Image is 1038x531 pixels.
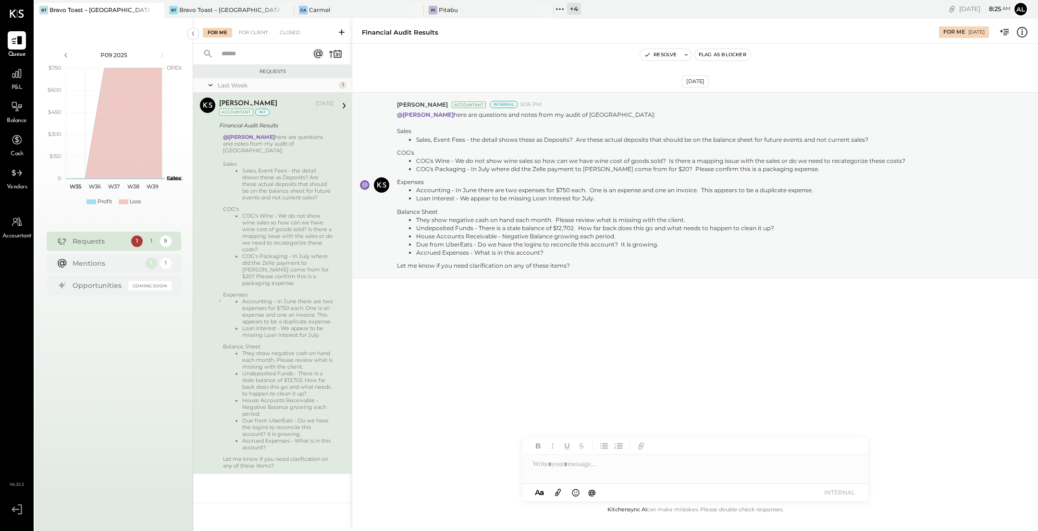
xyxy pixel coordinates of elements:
[968,29,985,36] div: [DATE]
[146,235,157,247] div: 1
[242,350,334,370] li: They show negative cash on hand each month. Please review what is missing with the client.
[561,440,573,452] button: Underline
[598,440,610,452] button: Unordered List
[575,440,588,452] button: Strikethrough
[416,232,905,240] li: House Accounts Receivable - Negative Balance growing each period.
[198,68,347,75] div: Requests
[73,259,141,268] div: Mentions
[1013,1,1028,17] button: Al
[218,81,336,89] div: Last Week
[362,28,438,37] div: Financial Audit Results
[219,121,331,130] div: Financial Audit Results
[242,417,334,437] li: Due from UberEats - Do we have the logins to reconcile this account? It is growing.
[58,175,61,182] text: 0
[49,64,61,71] text: $750
[255,109,270,116] div: int
[8,50,26,59] span: Queue
[108,183,120,190] text: W37
[416,194,905,202] li: Loan Interest - We appear to be missing Loan Interest for July.
[49,6,150,14] div: Bravo Toast – [GEOGRAPHIC_DATA]
[219,109,253,116] div: Accountant
[452,101,486,108] div: Accountant
[49,153,61,160] text: $150
[588,488,596,497] span: @
[416,157,905,165] li: COG's Wine - We do not show wine sales so how can we have wine cost of goods sold? Is there a map...
[695,49,750,61] button: Flag as Blocker
[223,161,334,167] div: Sales
[309,6,330,14] div: Carmel
[416,216,905,224] li: They show negative cash on hand each month. Please review what is missing with the client.
[169,6,178,14] div: BT
[39,6,48,14] div: BT
[316,100,334,108] div: [DATE]
[490,101,518,108] div: Internal
[48,131,61,137] text: $300
[179,6,280,14] div: Bravo Toast – [GEOGRAPHIC_DATA]
[242,167,334,201] li: Sales, Event Fees - the detail shows these as Deposits? Are these actual deposits that should be ...
[397,178,905,186] div: Expenses
[73,281,124,290] div: Opportunities
[682,75,709,87] div: [DATE]
[397,127,905,135] div: Sales
[242,437,334,451] li: Accrued Expenses - What is in this account?
[223,134,275,140] strong: @[PERSON_NAME]
[416,224,905,232] li: Undeposited Funds - There is a stale balance of $12,702. How far back does this go and what needs...
[7,117,27,125] span: Balance
[223,291,334,298] div: Expenses
[339,81,346,89] div: 1
[146,258,157,269] div: 1
[223,456,334,469] div: Let me know if you need clarification on any of these items?
[127,183,139,190] text: W38
[429,6,437,14] div: Pi
[167,175,181,182] text: Sales
[635,440,647,452] button: Add URL
[397,100,448,109] span: [PERSON_NAME]
[546,440,559,452] button: Italic
[397,111,905,270] p: here are questions and notes from my audit of [GEOGRAPHIC_DATA]:
[48,109,61,115] text: $450
[160,235,172,247] div: 9
[131,235,143,247] div: 1
[160,258,172,269] div: 1
[223,206,334,212] div: COG's
[612,440,625,452] button: Ordered List
[88,183,100,190] text: W36
[70,183,81,190] text: W35
[520,101,542,109] span: 5:06 PM
[0,31,33,59] a: Queue
[242,253,334,286] li: COG's Packaging - In July where did the Zelle payment to [PERSON_NAME] come from for $20? Please ...
[0,131,33,159] a: Cash
[73,236,126,246] div: Requests
[234,28,273,37] div: For Client
[130,198,141,206] div: Loss
[416,136,905,144] li: Sales, Event Fees - the detail shows these as Deposits? Are these actual deposits that should be ...
[0,213,33,241] a: Accountant
[275,28,305,37] div: Closed
[416,165,905,173] li: COG's Packaging - In July where did the Zelle payment to [PERSON_NAME] come from for $20? Please ...
[299,6,308,14] div: Ca
[242,298,334,325] li: Accounting - In June there are two expenses for $750 each. One is an expense and one an invoice. ...
[540,488,544,497] span: a
[242,397,334,417] li: House Accounts Receivable - Negative Balance growing each period.
[0,164,33,192] a: Vendors
[2,232,32,241] span: Accountant
[11,150,23,159] span: Cash
[397,208,905,216] div: Balance Sheet
[167,64,182,71] text: OPEX
[416,240,905,248] li: Due from UberEats - Do we have the logins to reconcile this account? It is growing.
[532,487,547,498] button: Aa
[416,186,905,194] li: Accounting - In June there are two expenses for $750 each. One is an expense and one an invoice. ...
[7,183,27,192] span: Vendors
[532,440,544,452] button: Bold
[567,3,581,15] div: + 4
[0,64,33,92] a: P&L
[203,28,232,37] div: For Me
[820,486,859,499] button: INTERNAL
[640,49,680,61] button: Resolve
[0,98,33,125] a: Balance
[128,281,172,290] div: Coming Soon
[959,4,1011,13] div: [DATE]
[439,6,458,14] div: Pitabu
[98,198,112,206] div: Profit
[947,4,957,14] div: copy link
